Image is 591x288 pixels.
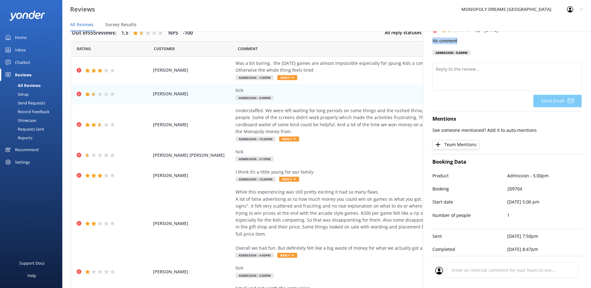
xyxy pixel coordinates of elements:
[236,156,274,161] span: Admission - 3:15pm
[183,29,193,37] h4: -100
[168,29,178,37] h4: NPS
[279,137,299,142] span: Reply
[236,107,519,135] div: Understaffed. We were left waiting for long periods on some things and the rushed through others ...
[77,46,91,52] span: Date
[277,75,297,80] span: Reply
[4,90,62,98] a: Setup
[153,121,232,128] span: [PERSON_NAME]
[432,115,582,123] h4: Mentions
[121,29,128,37] h4: 1.5
[153,172,232,179] span: [PERSON_NAME]
[4,81,62,90] a: All Reviews
[4,107,50,116] div: Record Feedback
[236,273,274,278] span: Admission - 2:00pm
[236,60,519,74] div: Was a bit boring, the [DATE] games are almost impossible especially for ypung kids a consolation ...
[4,81,41,90] div: All Reviews
[15,44,26,56] div: Inbox
[105,22,136,28] span: Survey Results
[4,116,62,125] a: Showcase
[4,116,36,125] div: Showcase
[432,185,507,192] p: Booking
[15,143,39,156] div: Recommend
[153,90,232,97] span: [PERSON_NAME]
[236,253,274,258] span: Admission - 4:00pm
[236,265,519,271] div: N/A
[15,156,30,168] div: Settings
[507,199,582,205] p: [DATE] 5:00 pm
[4,107,62,116] a: Record Feedback
[153,152,232,159] span: [PERSON_NAME] [PERSON_NAME]
[4,133,62,142] a: Reports
[432,172,507,179] p: Product
[432,140,479,149] button: Team Mentions
[72,29,117,37] h4: Out of 555 reviews:
[385,29,425,36] span: All reply statuses
[435,267,443,275] img: user_profile.svg
[153,268,232,275] span: [PERSON_NAME]
[507,185,582,192] p: 209704
[432,127,582,134] p: See someone mentioned? Add it to auto-mentions
[153,67,232,74] span: [PERSON_NAME]
[27,269,36,282] div: Help
[432,233,507,240] p: Sent
[4,125,44,133] div: Requests Sent
[432,199,507,205] p: Start date
[432,212,507,219] p: Number of people
[236,177,275,182] span: Admission - 12:00pm
[432,50,470,55] div: Admission - 5:00pm
[15,56,30,69] div: Chatbot
[507,212,582,219] p: 1
[432,158,582,166] h4: Booking Data
[236,169,519,175] div: I think it’s a little young for our family
[70,4,95,14] h3: Reviews
[238,46,258,52] span: Question
[432,246,507,253] p: Completed
[15,31,26,44] div: Home
[154,46,175,52] span: Date
[4,125,62,133] a: Requests Sent
[153,220,232,227] span: [PERSON_NAME]
[236,87,519,94] div: N/A
[236,148,519,155] div: N/A
[4,133,32,142] div: Reports
[236,137,275,142] span: Admission - 12:00pm
[279,177,299,182] span: Reply
[4,90,29,98] div: Setup
[70,22,93,28] span: All Reviews
[507,246,582,253] p: [DATE] 8:47pm
[9,11,45,21] img: yonder-white-logo.png
[236,95,274,100] span: Admission - 5:00pm
[4,98,62,107] a: Send Requests
[15,69,31,81] div: Reviews
[236,189,519,252] div: While this experiencing was still pretty exciting it had so many flaws. A lot of false advertisin...
[4,98,45,107] div: Send Requests
[277,253,297,258] span: Reply
[236,75,274,80] span: Admission - 1:00pm
[19,257,45,269] div: Support Docs
[432,38,457,44] i: No comment
[507,172,582,179] p: Admission - 5:00pm
[507,233,582,240] p: [DATE] 7:50pm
